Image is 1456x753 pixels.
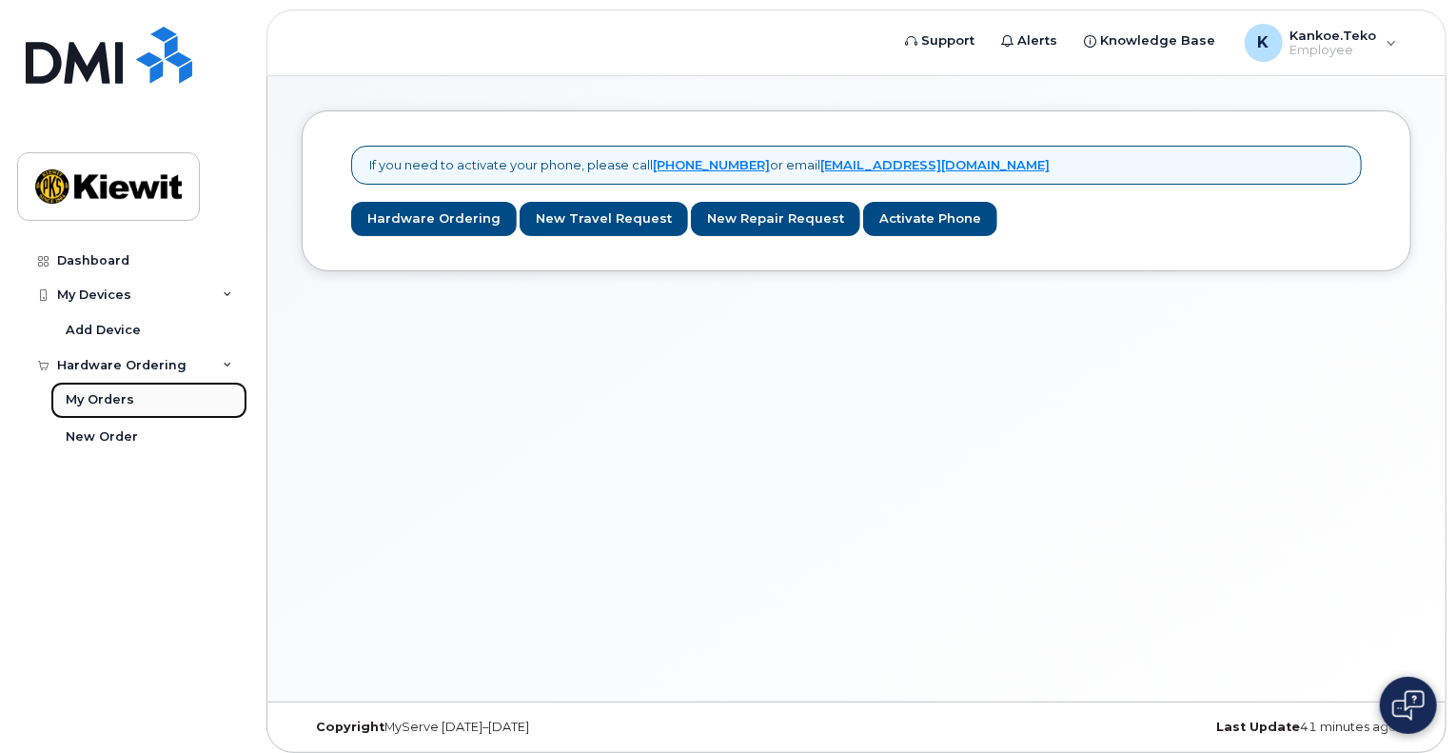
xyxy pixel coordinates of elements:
a: New Travel Request [520,202,688,237]
p: If you need to activate your phone, please call or email [369,156,1050,174]
a: [EMAIL_ADDRESS][DOMAIN_NAME] [820,157,1050,172]
strong: Last Update [1216,720,1300,734]
div: MyServe [DATE]–[DATE] [302,720,672,735]
a: Hardware Ordering [351,202,517,237]
a: New Repair Request [691,202,860,237]
img: Open chat [1392,690,1425,721]
strong: Copyright [316,720,384,734]
a: Activate Phone [863,202,997,237]
div: 41 minutes ago [1041,720,1411,735]
a: [PHONE_NUMBER] [653,157,770,172]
